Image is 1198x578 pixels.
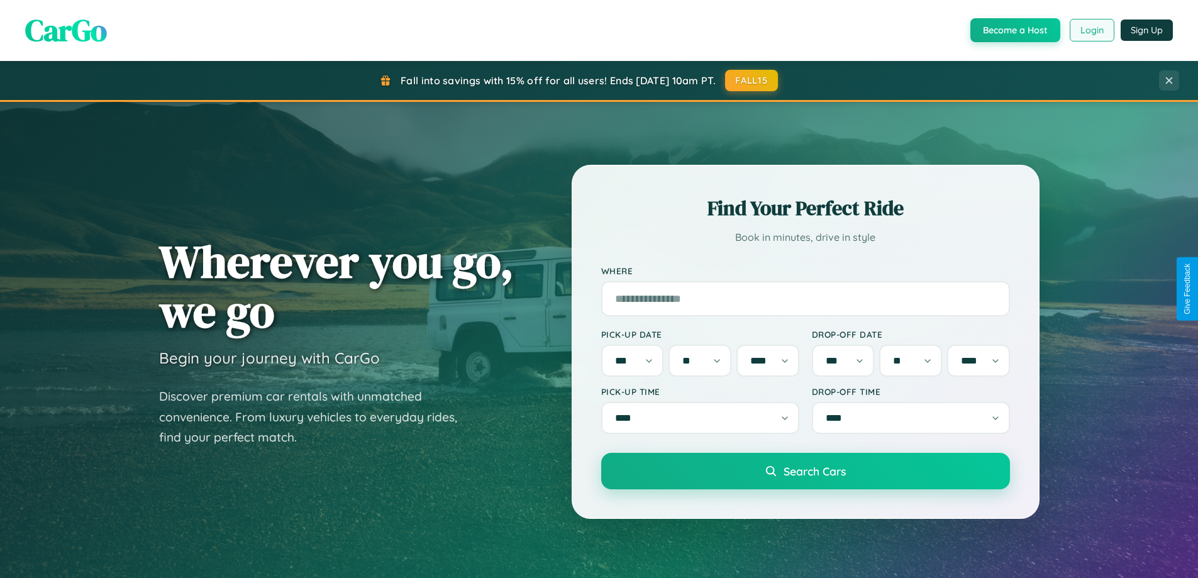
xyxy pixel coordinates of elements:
div: Give Feedback [1183,264,1192,314]
label: Pick-up Date [601,329,799,340]
p: Book in minutes, drive in style [601,228,1010,247]
button: Login [1070,19,1114,42]
button: Sign Up [1121,19,1173,41]
h3: Begin your journey with CarGo [159,348,380,367]
label: Pick-up Time [601,386,799,397]
span: CarGo [25,9,107,51]
p: Discover premium car rentals with unmatched convenience. From luxury vehicles to everyday rides, ... [159,386,474,448]
h1: Wherever you go, we go [159,236,514,336]
button: FALL15 [725,70,778,91]
span: Search Cars [784,464,846,478]
span: Fall into savings with 15% off for all users! Ends [DATE] 10am PT. [401,74,716,87]
label: Where [601,265,1010,276]
h2: Find Your Perfect Ride [601,194,1010,222]
label: Drop-off Time [812,386,1010,397]
button: Search Cars [601,453,1010,489]
button: Become a Host [970,18,1060,42]
label: Drop-off Date [812,329,1010,340]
